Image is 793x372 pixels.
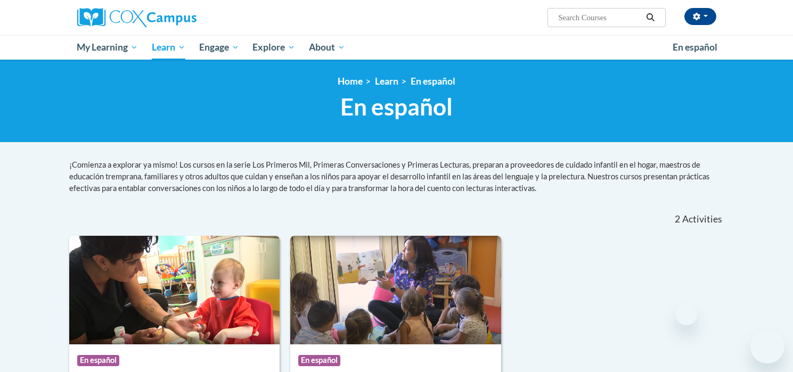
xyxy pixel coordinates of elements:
a: About [302,35,352,60]
img: Course Logo [69,236,280,344]
span: Activities [682,213,722,225]
div: Main menu [61,35,732,60]
img: Course Logo [290,236,501,344]
button: Account Settings [684,8,716,25]
span: About [309,41,345,54]
a: Home [338,76,363,87]
iframe: Button to launch messaging window [750,329,784,363]
a: My Learning [70,35,145,60]
a: Learn [375,76,398,87]
a: En español [666,36,724,59]
iframe: Close message [676,304,697,325]
span: My Learning [77,41,138,54]
a: Engage [192,35,246,60]
span: En español [340,93,453,121]
span: En español [298,355,340,366]
p: ¡Comienza a explorar ya mismo! Los cursos en la serie Los Primeros Mil, Primeras Conversaciones y... [69,159,724,194]
a: Cox Campus [77,8,280,27]
span: En español [77,355,119,366]
span: Explore [252,41,295,54]
img: Cox Campus [77,8,197,27]
a: Explore [246,35,302,60]
a: Learn [145,35,192,60]
span: En español [673,42,717,53]
span: Engage [199,41,239,54]
span: 2 [675,213,680,225]
span: Learn [152,41,185,54]
input: Search Courses [557,11,642,24]
button: Search [642,11,658,24]
a: En español [411,76,455,87]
